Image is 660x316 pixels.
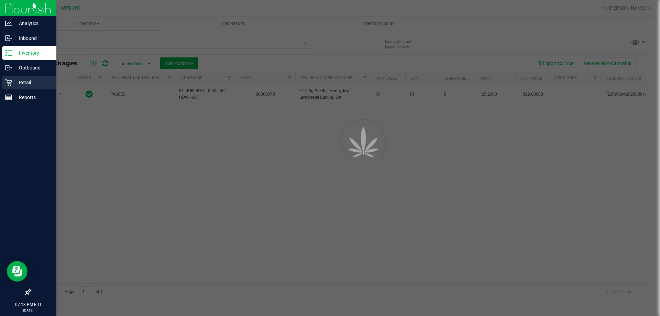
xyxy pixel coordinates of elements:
[5,64,12,71] inline-svg: Outbound
[12,49,53,57] p: Inventory
[7,261,27,282] iframe: Resource center
[5,79,12,86] inline-svg: Retail
[12,34,53,42] p: Inbound
[12,93,53,101] p: Reports
[5,35,12,42] inline-svg: Inbound
[3,302,53,308] p: 07:13 PM EDT
[5,50,12,56] inline-svg: Inventory
[12,78,53,87] p: Retail
[5,20,12,27] inline-svg: Analytics
[12,19,53,28] p: Analytics
[3,308,53,313] p: [DATE]
[5,94,12,101] inline-svg: Reports
[12,64,53,72] p: Outbound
